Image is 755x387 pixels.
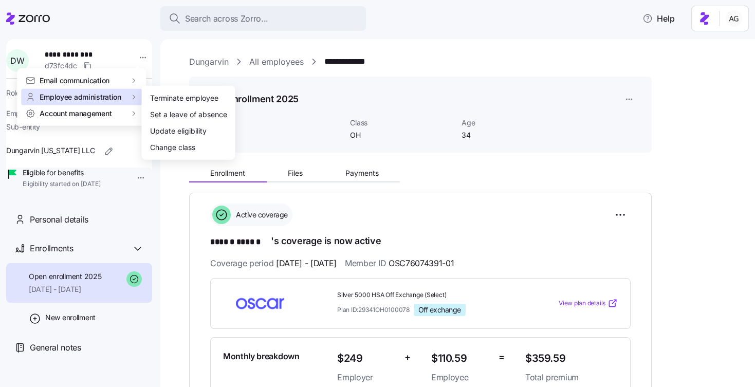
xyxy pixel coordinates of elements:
[150,109,227,120] div: Set a leave of absence
[150,125,207,137] div: Update eligibility
[40,108,112,119] span: Account management
[40,76,109,86] span: Email communication
[150,93,218,104] div: Terminate employee
[150,142,195,153] div: Change class
[40,92,121,102] span: Employee administration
